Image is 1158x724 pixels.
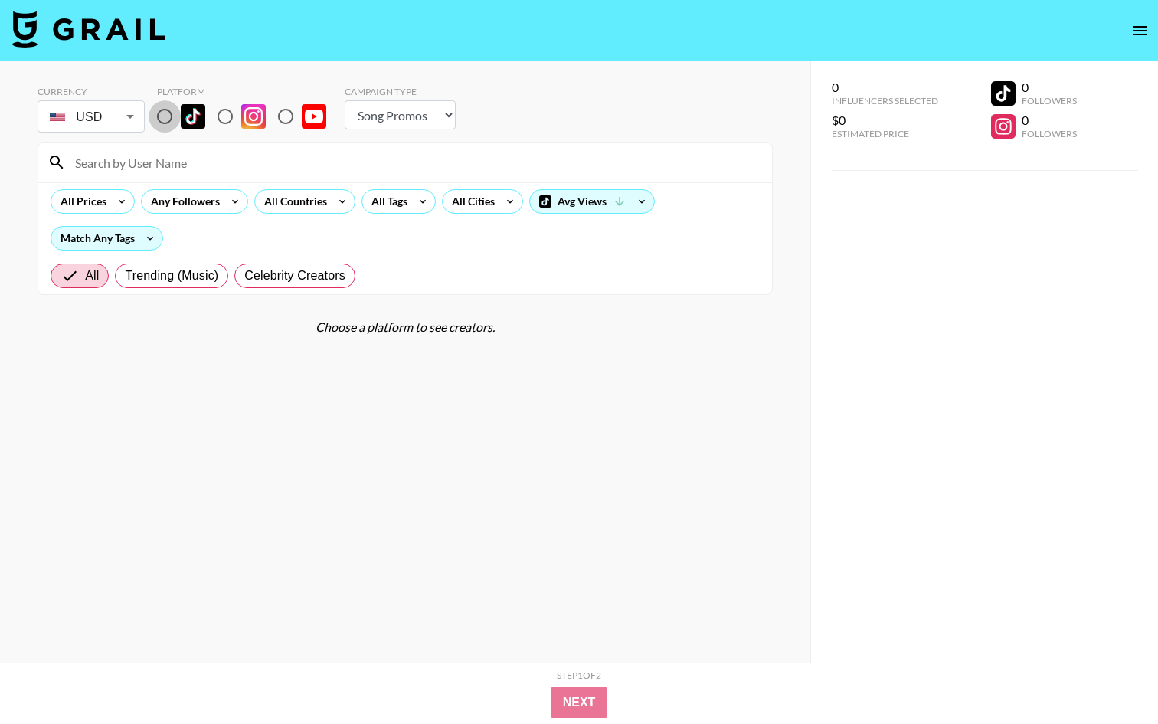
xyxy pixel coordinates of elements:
div: All Cities [443,190,498,213]
div: 0 [832,80,938,95]
div: Followers [1022,128,1077,139]
div: Followers [1022,95,1077,106]
div: Match Any Tags [51,227,162,250]
button: Next [551,687,608,718]
iframe: Drift Widget Chat Controller [1081,647,1140,706]
span: All [85,267,99,285]
div: Currency [38,86,145,97]
div: Estimated Price [832,128,938,139]
div: USD [41,103,142,130]
div: Influencers Selected [832,95,938,106]
button: open drawer [1124,15,1155,46]
span: Trending (Music) [125,267,218,285]
img: TikTok [181,104,205,129]
img: Instagram [241,104,266,129]
div: Campaign Type [345,86,456,97]
div: $0 [832,113,938,128]
div: Platform [157,86,339,97]
div: Step 1 of 2 [557,670,601,681]
div: All Tags [362,190,411,213]
div: All Prices [51,190,110,213]
div: Choose a platform to see creators. [38,319,773,335]
div: 0 [1022,113,1077,128]
img: YouTube [302,104,326,129]
img: Grail Talent [12,11,165,48]
div: Any Followers [142,190,223,213]
div: All Countries [255,190,330,213]
div: 0 [1022,80,1077,95]
div: Avg Views [530,190,654,213]
span: Celebrity Creators [244,267,345,285]
input: Search by User Name [66,150,763,175]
